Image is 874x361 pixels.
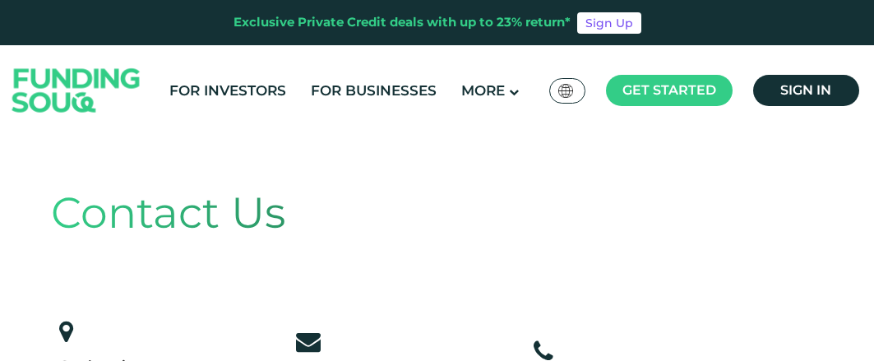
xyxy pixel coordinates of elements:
[461,82,505,99] span: More
[622,82,716,98] span: Get started
[577,12,641,34] a: Sign Up
[307,77,441,104] a: For Businesses
[165,77,290,104] a: For Investors
[234,13,571,32] div: Exclusive Private Credit deals with up to 23% return*
[780,82,831,98] span: Sign in
[753,75,859,106] a: Sign in
[558,84,573,98] img: SA Flag
[51,181,824,245] div: Contact Us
